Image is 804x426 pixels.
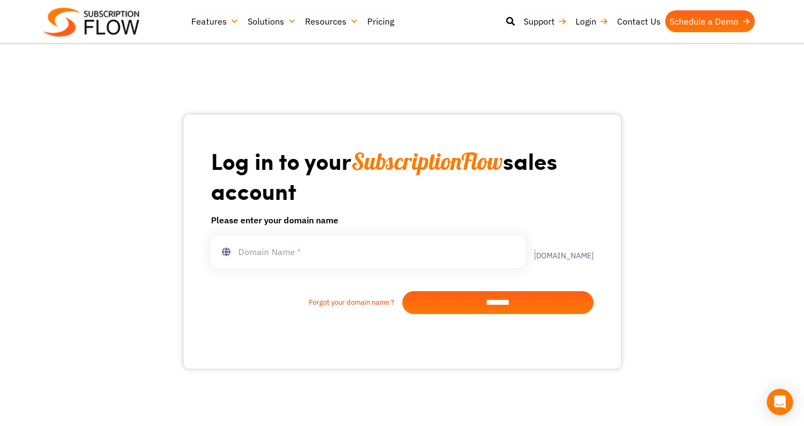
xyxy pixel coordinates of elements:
a: Forgot your domain name ? [211,297,402,308]
a: Resources [301,10,363,32]
a: Pricing [363,10,398,32]
a: Contact Us [613,10,665,32]
img: Subscriptionflow [44,8,139,37]
a: Schedule a Demo [665,10,755,32]
a: Solutions [243,10,301,32]
h1: Log in to your sales account [211,146,594,205]
a: Features [187,10,243,32]
div: Open Intercom Messenger [767,389,793,415]
label: .[DOMAIN_NAME] [525,244,594,259]
span: SubscriptionFlow [351,147,503,176]
a: Login [571,10,613,32]
h6: Please enter your domain name [211,214,594,227]
a: Support [519,10,571,32]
